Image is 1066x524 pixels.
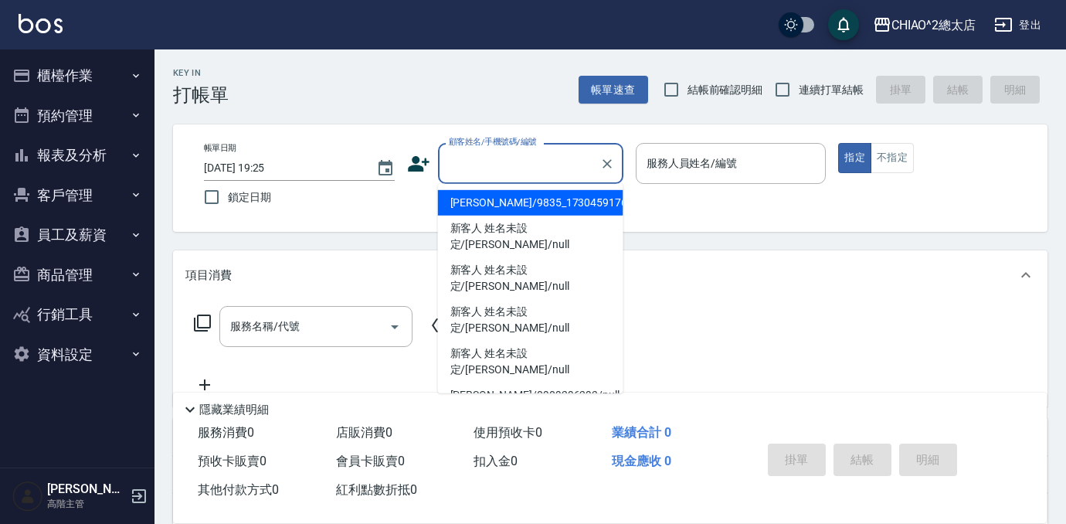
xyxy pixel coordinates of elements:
[336,454,405,468] span: 會員卡販賣 0
[19,14,63,33] img: Logo
[596,153,618,175] button: Clear
[579,76,648,104] button: 帳單速查
[6,215,148,255] button: 員工及薪資
[173,84,229,106] h3: 打帳單
[838,143,871,173] button: 指定
[6,335,148,375] button: 資料設定
[199,402,269,418] p: 隱藏業績明細
[173,250,1047,300] div: 項目消費
[47,481,126,497] h5: [PERSON_NAME]
[988,11,1047,39] button: 登出
[6,294,148,335] button: 行銷工具
[185,267,232,284] p: 項目消費
[6,56,148,96] button: 櫃檯作業
[6,96,148,136] button: 預約管理
[474,454,518,468] span: 扣入金 0
[438,341,623,383] li: 新客人 姓名未設定/[PERSON_NAME]/null
[799,82,864,98] span: 連續打單結帳
[336,425,392,440] span: 店販消費 0
[6,175,148,216] button: 客戶管理
[6,135,148,175] button: 報表及分析
[828,9,859,40] button: save
[612,425,671,440] span: 業績合計 0
[47,497,126,511] p: 高階主管
[367,150,404,187] button: Choose date, selected date is 2025-08-12
[867,9,983,41] button: CHIAO^2總太店
[449,136,537,148] label: 顧客姓名/手機號碼/編號
[198,425,254,440] span: 服務消費 0
[204,155,361,181] input: YYYY/MM/DD hh:mm
[173,68,229,78] h2: Key In
[204,142,236,154] label: 帳單日期
[228,189,271,206] span: 鎖定日期
[438,190,623,216] li: [PERSON_NAME]/9835_1730459176/null
[6,255,148,295] button: 商品管理
[336,482,417,497] span: 紅利點數折抵 0
[612,454,671,468] span: 現金應收 0
[438,216,623,257] li: 新客人 姓名未設定/[PERSON_NAME]/null
[12,481,43,512] img: Person
[474,425,542,440] span: 使用預收卡 0
[891,15,976,35] div: CHIAO^2總太店
[871,143,914,173] button: 不指定
[198,454,266,468] span: 預收卡販賣 0
[198,482,279,497] span: 其他付款方式 0
[438,257,623,299] li: 新客人 姓名未設定/[PERSON_NAME]/null
[687,82,763,98] span: 結帳前確認明細
[438,383,623,408] li: [PERSON_NAME]/0909296293/null
[438,299,623,341] li: 新客人 姓名未設定/[PERSON_NAME]/null
[382,315,407,339] button: Open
